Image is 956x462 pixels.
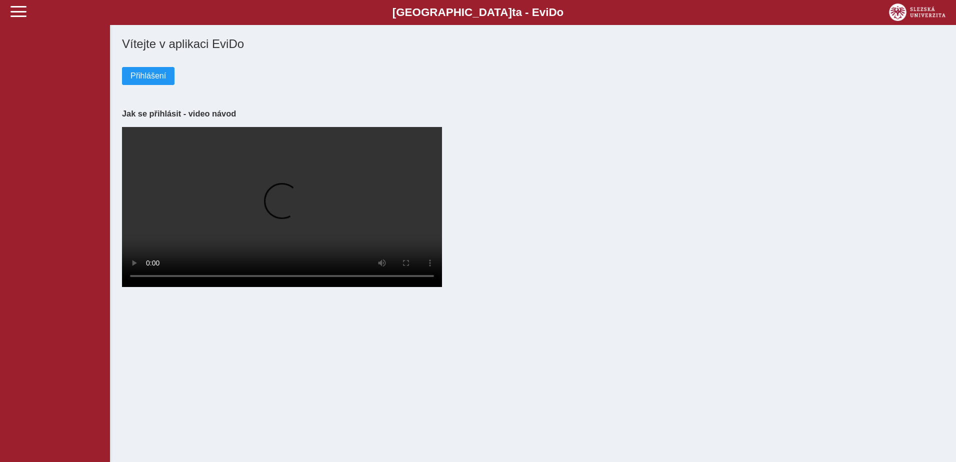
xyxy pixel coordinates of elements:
span: o [557,6,564,18]
h1: Vítejte v aplikaci EviDo [122,37,944,51]
button: Přihlášení [122,67,174,85]
video: Your browser does not support the video tag. [122,127,442,287]
span: t [512,6,515,18]
span: D [548,6,556,18]
h3: Jak se přihlásit - video návod [122,109,944,118]
img: logo_web_su.png [889,3,945,21]
span: Přihlášení [130,71,166,80]
b: [GEOGRAPHIC_DATA] a - Evi [30,6,926,19]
